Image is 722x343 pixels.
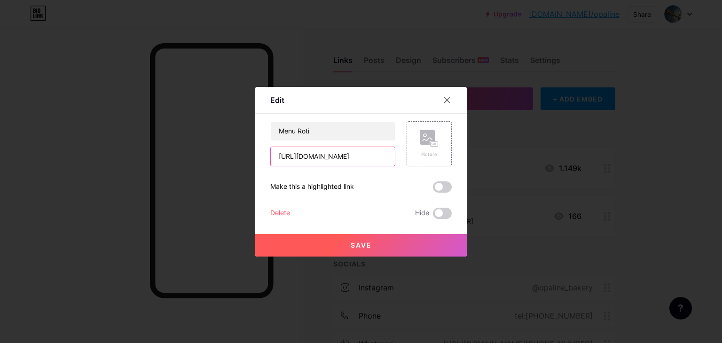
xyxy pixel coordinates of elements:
button: Save [255,234,467,257]
div: Picture [420,151,439,158]
span: Hide [415,208,429,219]
input: URL [271,147,395,166]
input: Title [271,122,395,140]
span: Save [351,241,372,249]
div: Delete [270,208,290,219]
div: Edit [270,94,284,106]
div: Make this a highlighted link [270,181,354,193]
